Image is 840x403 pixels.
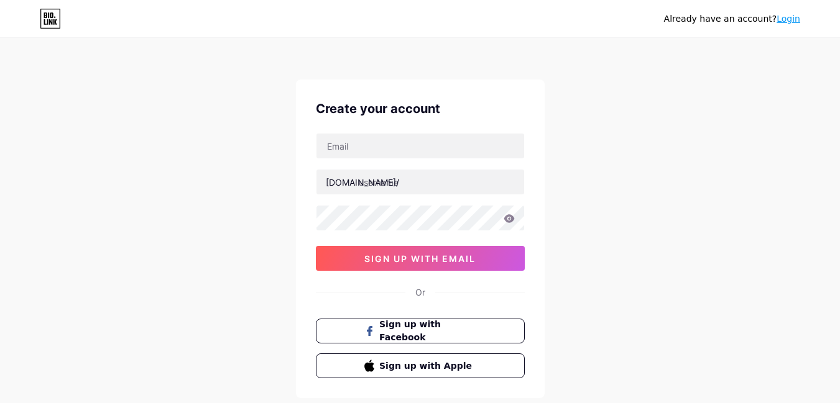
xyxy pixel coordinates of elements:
span: sign up with email [364,253,476,264]
button: Sign up with Apple [316,353,525,378]
div: Create your account [316,99,525,118]
div: Already have an account? [664,12,800,25]
div: [DOMAIN_NAME]/ [326,176,399,189]
div: Or [415,286,425,299]
span: Sign up with Apple [379,360,476,373]
button: sign up with email [316,246,525,271]
input: Email [316,134,524,158]
a: Login [777,14,800,24]
input: username [316,170,524,194]
span: Sign up with Facebook [379,318,476,344]
button: Sign up with Facebook [316,319,525,343]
